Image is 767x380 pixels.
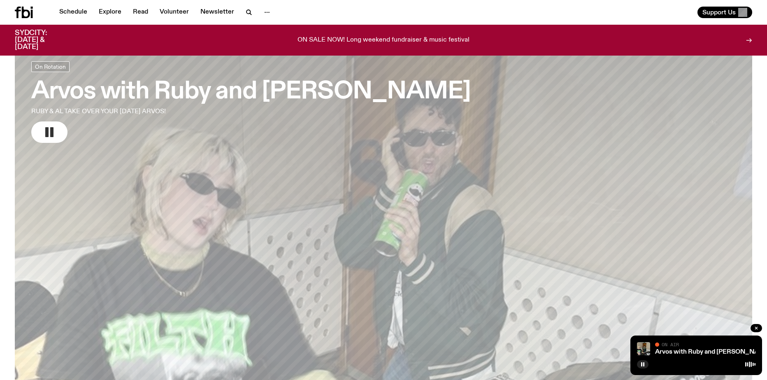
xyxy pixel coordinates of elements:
span: On Air [662,342,679,347]
img: Ruby wears a Collarbones t shirt and pretends to play the DJ decks, Al sings into a pringles can.... [637,342,650,355]
span: On Rotation [35,63,66,70]
a: Explore [94,7,126,18]
a: Schedule [54,7,92,18]
span: Support Us [702,9,736,16]
a: Volunteer [155,7,194,18]
a: Arvos with Ruby and [PERSON_NAME]RUBY & AL TAKE OVER YOUR [DATE] ARVOS! [31,61,471,143]
h3: Arvos with Ruby and [PERSON_NAME] [31,80,471,103]
h3: SYDCITY: [DATE] & [DATE] [15,30,67,51]
button: Support Us [697,7,752,18]
p: RUBY & AL TAKE OVER YOUR [DATE] ARVOS! [31,107,242,117]
p: ON SALE NOW! Long weekend fundraiser & music festival [298,37,469,44]
a: On Rotation [31,61,70,72]
a: Read [128,7,153,18]
a: Newsletter [195,7,239,18]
